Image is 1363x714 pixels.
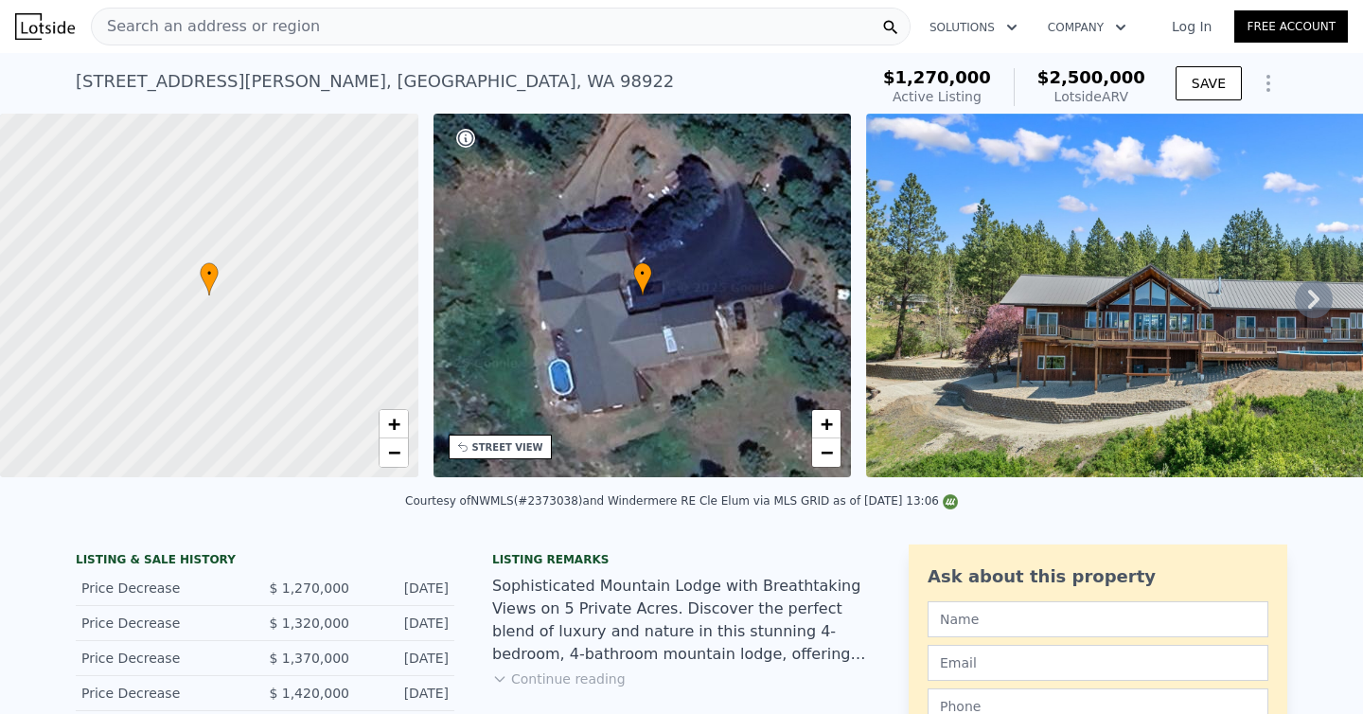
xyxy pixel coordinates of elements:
span: + [821,412,833,436]
img: NWMLS Logo [943,494,958,509]
span: $ 1,320,000 [269,616,349,631]
div: STREET VIEW [472,440,543,455]
a: Free Account [1234,10,1348,43]
div: LISTING & SALE HISTORY [76,552,454,571]
div: Price Decrease [81,649,250,668]
div: [DATE] [364,614,449,633]
div: [DATE] [364,579,449,598]
div: Price Decrease [81,684,250,703]
div: Ask about this property [928,563,1268,590]
div: Price Decrease [81,579,250,598]
div: [DATE] [364,684,449,703]
input: Email [928,645,1268,681]
a: Log In [1149,17,1234,36]
div: • [633,262,652,295]
a: Zoom in [812,410,841,438]
span: • [200,265,219,282]
div: Lotside ARV [1037,87,1145,106]
span: • [633,265,652,282]
span: Active Listing [893,89,982,104]
div: • [200,262,219,295]
span: Search an address or region [92,15,320,38]
span: $ 1,420,000 [269,686,349,701]
span: $2,500,000 [1037,67,1145,87]
button: Continue reading [492,669,626,688]
button: Company [1033,10,1142,45]
button: SAVE [1176,66,1242,100]
span: − [821,440,833,464]
div: [STREET_ADDRESS][PERSON_NAME] , [GEOGRAPHIC_DATA] , WA 98922 [76,68,674,95]
span: $ 1,370,000 [269,651,349,666]
a: Zoom out [812,438,841,467]
div: Price Decrease [81,614,250,633]
button: Solutions [914,10,1033,45]
div: Listing remarks [492,552,871,567]
a: Zoom out [380,438,408,467]
div: Courtesy of NWMLS (#2373038) and Windermere RE Cle Elum via MLS GRID as of [DATE] 13:06 [405,494,958,508]
input: Name [928,601,1268,637]
span: + [387,412,399,436]
span: $1,270,000 [883,67,991,87]
a: Zoom in [380,410,408,438]
div: Sophisticated Mountain Lodge with Breathtaking Views on 5 Private Acres. Discover the perfect ble... [492,575,871,666]
img: Lotside [15,13,75,40]
span: − [387,440,399,464]
div: [DATE] [364,649,449,668]
button: Show Options [1249,64,1287,102]
span: $ 1,270,000 [269,580,349,596]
